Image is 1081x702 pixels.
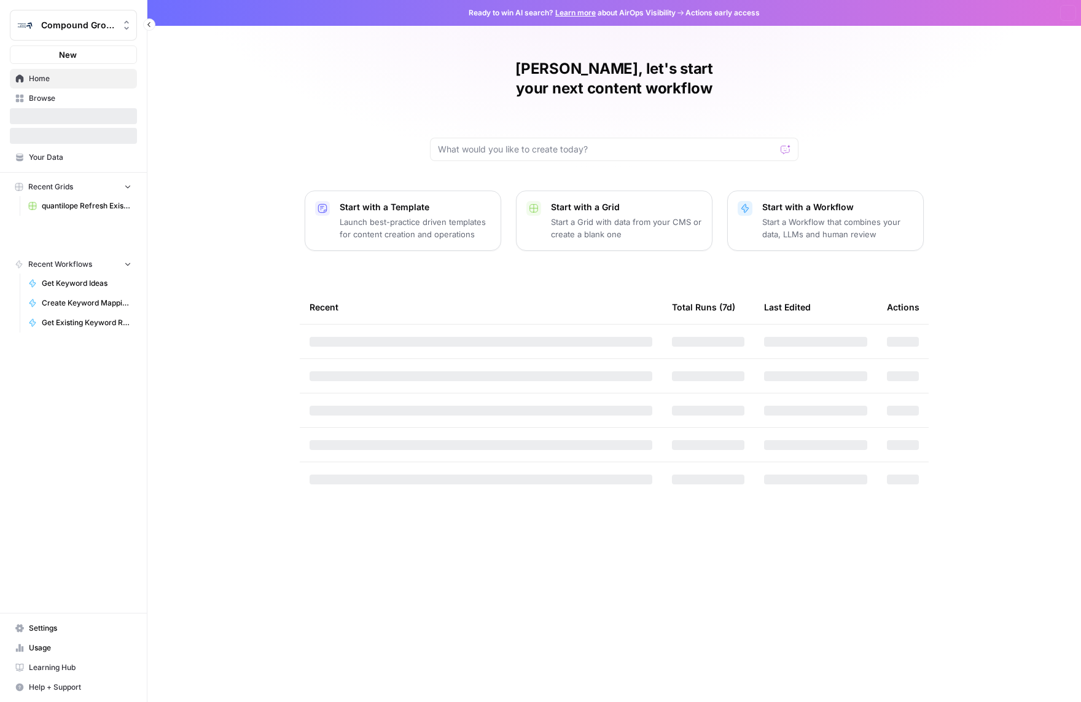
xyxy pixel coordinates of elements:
[555,8,596,17] a: Learn more
[29,93,131,104] span: Browse
[42,200,131,211] span: quantilope Refresh Existing Content
[29,152,131,163] span: Your Data
[762,216,913,240] p: Start a Workflow that combines your data, LLMs and human review
[23,196,137,216] a: quantilope Refresh Existing Content
[685,7,760,18] span: Actions early access
[10,178,137,196] button: Recent Grids
[10,658,137,677] a: Learning Hub
[305,191,501,251] button: Start with a TemplateLaunch best-practice driven templates for content creation and operations
[23,293,137,313] a: Create Keyword Mapping Logic for Page Group
[10,148,137,167] a: Your Data
[764,290,811,324] div: Last Edited
[29,662,131,673] span: Learning Hub
[10,677,137,697] button: Help + Support
[887,290,919,324] div: Actions
[29,682,131,693] span: Help + Support
[10,10,137,41] button: Workspace: Compound Growth
[430,59,798,98] h1: [PERSON_NAME], let's start your next content workflow
[672,290,735,324] div: Total Runs (7d)
[29,73,131,84] span: Home
[10,618,137,638] a: Settings
[23,313,137,333] a: Get Existing Keyword Recommendations
[23,274,137,293] a: Get Keyword Ideas
[340,201,491,213] p: Start with a Template
[41,19,115,31] span: Compound Growth
[29,623,131,634] span: Settings
[10,69,137,89] a: Home
[469,7,676,18] span: Ready to win AI search? about AirOps Visibility
[10,255,137,274] button: Recent Workflows
[516,191,712,251] button: Start with a GridStart a Grid with data from your CMS or create a blank one
[14,14,36,36] img: Compound Growth Logo
[28,181,73,192] span: Recent Grids
[310,290,652,324] div: Recent
[438,143,776,156] input: What would you like to create today?
[42,298,131,309] span: Create Keyword Mapping Logic for Page Group
[551,216,702,240] p: Start a Grid with data from your CMS or create a blank one
[340,216,491,240] p: Launch best-practice driven templates for content creation and operations
[10,45,137,64] button: New
[10,89,137,108] a: Browse
[29,642,131,653] span: Usage
[551,201,702,213] p: Start with a Grid
[42,278,131,289] span: Get Keyword Ideas
[28,259,92,270] span: Recent Workflows
[727,191,924,251] button: Start with a WorkflowStart a Workflow that combines your data, LLMs and human review
[59,49,77,61] span: New
[762,201,913,213] p: Start with a Workflow
[42,317,131,328] span: Get Existing Keyword Recommendations
[10,638,137,658] a: Usage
